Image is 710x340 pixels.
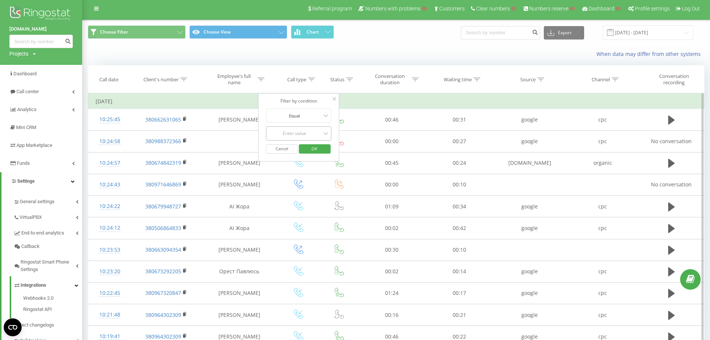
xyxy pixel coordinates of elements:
[9,5,73,23] img: Ringostat logo
[13,321,54,329] span: Project changelogs
[13,208,82,224] a: VirtualPBX
[201,261,277,282] td: Орест Павлюсь
[566,261,639,282] td: cpc
[493,196,566,217] td: google
[23,295,82,304] a: Webhooks 2.0
[189,25,287,39] button: Choose View
[426,261,493,282] td: 00:14
[426,152,493,174] td: 00:24
[13,71,37,76] span: Dashboard
[426,217,493,239] td: 00:42
[266,97,332,105] div: Filter by condition
[96,221,124,235] div: 10:24:12
[201,196,277,217] td: АІ Жора
[520,76,536,83] div: Source
[426,282,493,304] td: 00:17
[9,35,73,48] input: Search by number
[145,203,181,210] a: 380679948727
[23,306,52,313] span: Ringostat API
[96,112,124,127] div: 10:25:45
[358,109,426,130] td: 00:46
[145,311,181,318] a: 380964302309
[544,26,584,40] button: Export
[682,6,700,12] span: Log Out
[426,304,493,326] td: 00:21
[9,50,28,57] div: Projects
[426,130,493,152] td: 00:27
[268,130,321,136] div: Enter value
[299,144,331,154] button: OK
[201,239,277,261] td: [PERSON_NAME]
[17,160,30,166] span: Funds
[358,217,426,239] td: 00:02
[493,130,566,152] td: google
[17,178,35,184] span: Settings
[426,174,493,195] td: 00:10
[493,282,566,304] td: google
[13,224,82,240] a: End-to-end analytics
[212,73,256,86] div: Employee's full name
[566,304,639,326] td: cpc
[21,258,76,273] span: Ringostat Smart Phone Settings
[20,198,55,205] span: General settings
[476,6,510,12] span: Clear numbers
[201,304,277,326] td: [PERSON_NAME]
[96,177,124,192] div: 10:24:43
[201,217,277,239] td: АІ Жора
[100,29,128,35] span: Choose Filter
[589,6,614,12] span: Dashboard
[493,217,566,239] td: google
[651,138,692,145] span: No conversation
[13,318,82,332] a: Project changelogs
[145,268,181,275] a: 380673292205
[566,196,639,217] td: cpc
[358,152,426,174] td: 00:45
[21,243,40,250] span: Callback
[13,253,82,276] a: Ringostat Smart Phone Settings
[88,94,704,109] td: [DATE]
[16,125,36,130] span: Mini CRM
[21,281,46,289] span: Integrations
[4,318,22,336] button: Open CMP widget
[201,109,277,130] td: [PERSON_NAME]
[358,196,426,217] td: 01:09
[592,76,610,83] div: Channel
[145,289,181,296] a: 380967320847
[461,26,540,40] input: Search by number
[143,76,179,83] div: Client's number
[13,240,82,253] a: Callback
[96,199,124,214] div: 10:24:22
[291,25,334,39] button: Chart
[96,308,124,322] div: 10:21:48
[493,261,566,282] td: google
[23,295,53,302] span: Webhooks 2.0
[529,6,568,12] span: Numbers reserve
[145,224,181,232] a: 380506864833
[358,261,426,282] td: 00:02
[493,109,566,130] td: google
[266,144,298,154] button: Cancel
[287,76,306,83] div: Call type
[566,109,639,130] td: cpc
[145,333,181,340] a: 380964302309
[426,109,493,130] td: 00:31
[426,239,493,261] td: 00:10
[201,282,277,304] td: [PERSON_NAME]
[358,130,426,152] td: 00:00
[96,286,124,300] div: 10:22:45
[13,276,82,292] a: Integrations
[650,73,698,86] div: Conversation recording
[17,107,37,112] span: Analytics
[16,89,39,94] span: Call center
[358,239,426,261] td: 00:30
[88,25,186,39] button: Choose Filter
[426,196,493,217] td: 00:34
[439,6,465,12] span: Customers
[96,156,124,170] div: 10:24:57
[145,116,181,123] a: 380662631065
[566,282,639,304] td: cpc
[365,6,421,12] span: Numbers with problems
[596,50,704,57] a: When data may differ from other systems
[23,304,82,313] a: Ringostat API
[493,152,566,174] td: [DOMAIN_NAME]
